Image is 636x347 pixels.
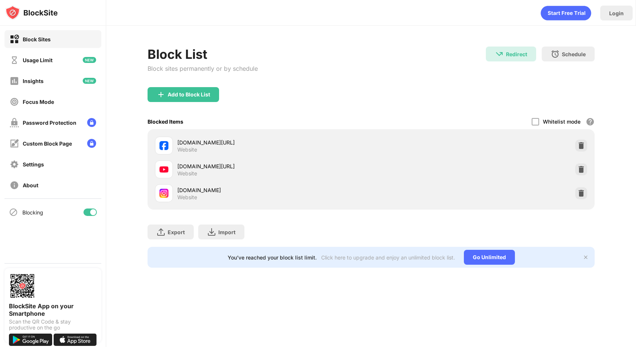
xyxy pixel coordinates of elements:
div: Scan the QR Code & stay productive on the go [9,319,97,331]
div: Blocking [22,209,43,216]
div: Whitelist mode [543,118,580,125]
div: BlockSite App on your Smartphone [9,302,97,317]
div: Password Protection [23,120,76,126]
div: Go Unlimited [464,250,515,265]
img: about-off.svg [10,181,19,190]
div: Import [218,229,235,235]
img: password-protection-off.svg [10,118,19,127]
div: animation [541,6,591,20]
div: Block sites permanently or by schedule [148,65,258,72]
div: Schedule [562,51,586,57]
div: Add to Block List [168,92,210,98]
img: customize-block-page-off.svg [10,139,19,148]
div: Login [609,10,624,16]
div: Redirect [506,51,527,57]
div: Click here to upgrade and enjoy an unlimited block list. [321,254,455,261]
img: x-button.svg [583,254,589,260]
img: logo-blocksite.svg [5,5,58,20]
div: Export [168,229,185,235]
img: time-usage-off.svg [10,55,19,65]
div: Usage Limit [23,57,53,63]
img: lock-menu.svg [87,139,96,148]
img: block-on.svg [10,35,19,44]
img: focus-off.svg [10,97,19,106]
div: [DOMAIN_NAME][URL] [177,139,371,146]
img: lock-menu.svg [87,118,96,127]
img: favicons [159,165,168,174]
div: Insights [23,78,44,84]
div: Block Sites [23,36,51,42]
div: Website [177,146,197,153]
img: get-it-on-google-play.svg [9,334,52,346]
div: Settings [23,161,44,168]
div: You’ve reached your block list limit. [228,254,317,261]
div: About [23,182,38,188]
div: [DOMAIN_NAME][URL] [177,162,371,170]
div: Website [177,194,197,201]
img: favicons [159,141,168,150]
img: settings-off.svg [10,160,19,169]
img: favicons [159,189,168,198]
img: download-on-the-app-store.svg [54,334,97,346]
img: blocking-icon.svg [9,208,18,217]
div: Block List [148,47,258,62]
img: new-icon.svg [83,78,96,84]
img: options-page-qr-code.png [9,273,36,299]
div: Blocked Items [148,118,183,125]
div: [DOMAIN_NAME] [177,186,371,194]
div: Focus Mode [23,99,54,105]
div: Website [177,170,197,177]
img: new-icon.svg [83,57,96,63]
div: Custom Block Page [23,140,72,147]
img: insights-off.svg [10,76,19,86]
